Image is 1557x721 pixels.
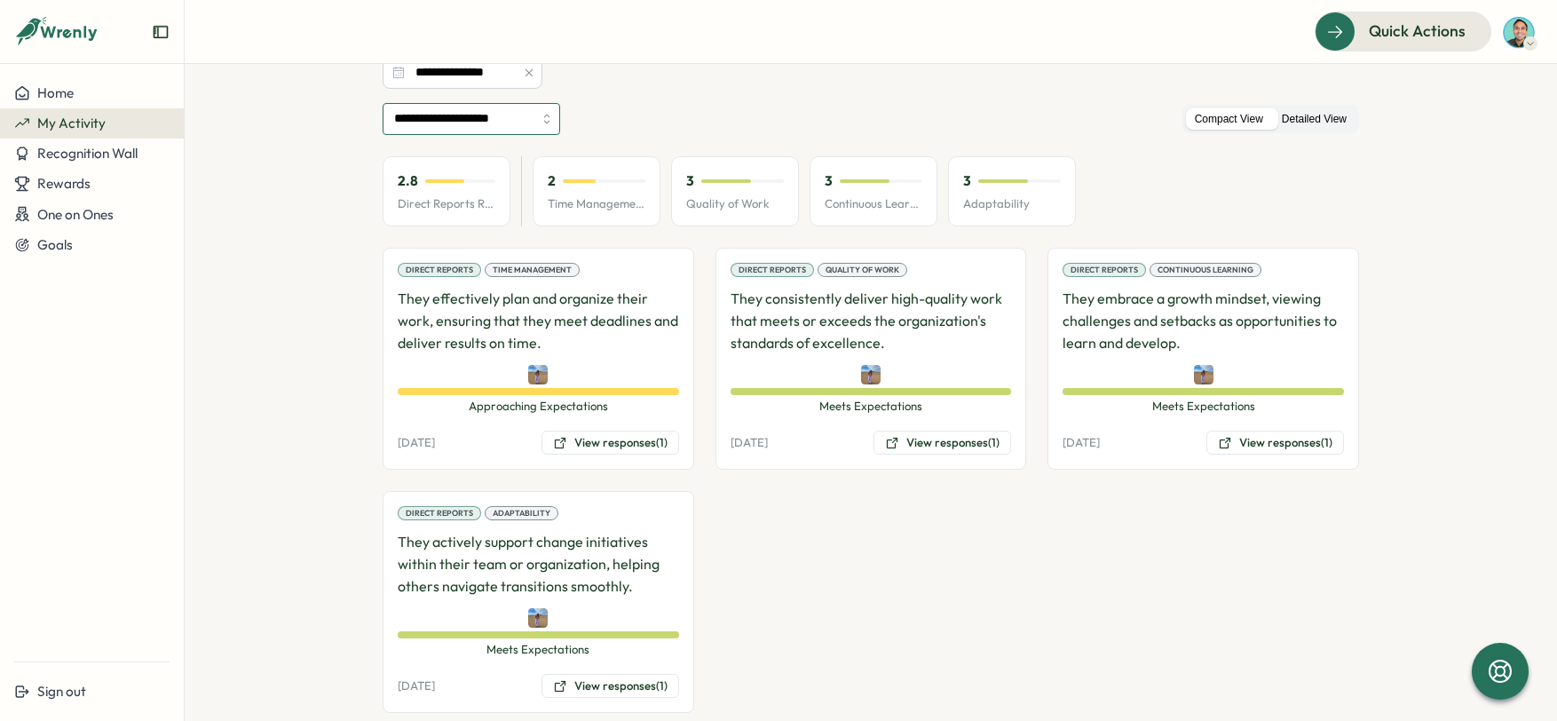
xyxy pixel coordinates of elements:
p: Quality of Work [686,196,784,212]
div: Adaptability [485,506,558,520]
img: Miguel Zeballos-Vargas [1502,15,1536,49]
div: Time Management [485,263,580,277]
span: Meets Expectations [398,642,679,658]
p: Direct Reports Review Avg [398,196,495,212]
img: Hannah Rachael Smith [861,365,881,384]
div: Continuous Learning [1150,263,1261,277]
p: [DATE] [1063,435,1100,451]
p: [DATE] [398,678,435,694]
span: Goals [37,236,73,253]
button: Quick Actions [1315,12,1491,51]
img: Hannah Rachael Smith [528,608,548,628]
span: One on Ones [37,206,114,223]
button: Expand sidebar [152,23,170,41]
span: Meets Expectations [1063,399,1344,415]
p: 3 [825,171,833,191]
p: [DATE] [731,435,768,451]
button: View responses(1) [541,674,679,699]
p: They embrace a growth mindset, viewing challenges and setbacks as opportunities to learn and deve... [1063,288,1344,353]
span: Recognition Wall [37,145,138,162]
label: Detailed View [1273,108,1355,131]
div: Direct Reports [398,263,481,277]
div: Direct Reports [398,506,481,520]
p: 2.8 [398,171,418,191]
button: View responses(1) [873,431,1011,456]
button: View responses(1) [1206,431,1344,456]
label: Compact View [1186,108,1272,131]
img: Hannah Rachael Smith [528,365,548,384]
button: View responses(1) [541,431,679,456]
span: Meets Expectations [731,399,1012,415]
p: 3 [963,171,971,191]
span: Approaching Expectations [398,399,679,415]
span: My Activity [37,115,106,131]
span: Home [37,84,74,101]
p: They actively support change initiatives within their team or organization, helping others naviga... [398,531,679,597]
span: Sign out [37,683,86,700]
p: 3 [686,171,694,191]
p: [DATE] [398,435,435,451]
p: 2 [548,171,556,191]
div: Direct Reports [1063,263,1146,277]
span: Quick Actions [1369,20,1466,43]
img: Hannah Rachael Smith [1194,365,1213,384]
span: Rewards [37,175,91,192]
p: Time Management [548,196,645,212]
p: They consistently deliver high-quality work that meets or exceeds the organization's standards of... [731,288,1012,353]
div: Direct Reports [731,263,814,277]
p: Continuous Learning [825,196,922,212]
div: Quality of Work [818,263,907,277]
p: They effectively plan and organize their work, ensuring that they meet deadlines and deliver resu... [398,288,679,353]
p: Adaptability [963,196,1061,212]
